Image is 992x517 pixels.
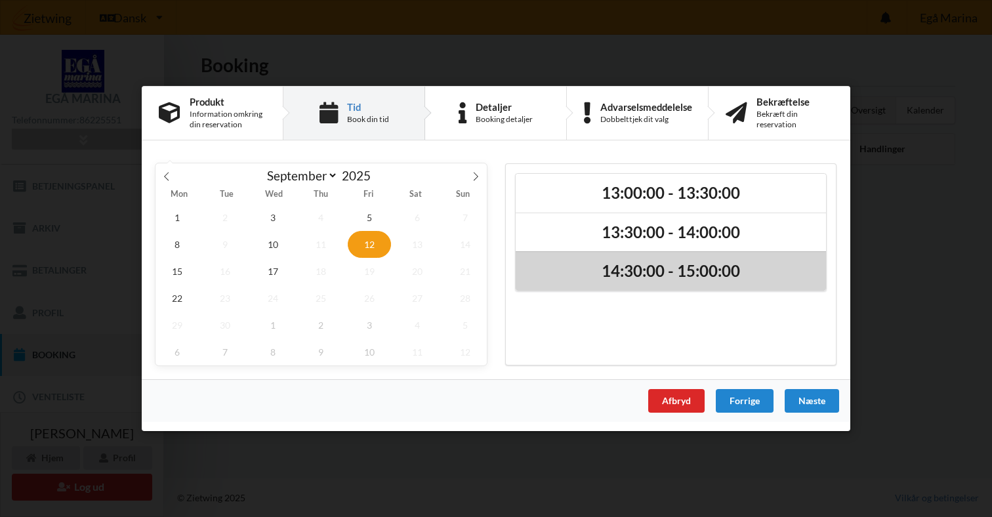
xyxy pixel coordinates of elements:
span: Tue [203,191,250,199]
span: Fri [345,191,392,199]
span: September 11, 2025 [300,231,343,258]
div: Bekræftelse [756,96,833,107]
select: Month [261,167,339,184]
div: Detaljer [476,102,533,112]
span: September 26, 2025 [348,285,391,312]
span: October 8, 2025 [251,339,295,365]
span: September 20, 2025 [396,258,439,285]
input: Year [338,168,381,183]
span: September 6, 2025 [396,204,439,231]
h2: 13:30:00 - 14:00:00 [525,222,817,243]
span: September 8, 2025 [155,231,199,258]
span: Sun [440,191,487,199]
div: Næste [785,389,839,413]
span: September 25, 2025 [300,285,343,312]
div: Booking detaljer [476,114,533,125]
span: September 13, 2025 [396,231,439,258]
div: Afbryd [648,389,705,413]
span: Thu [297,191,344,199]
span: September 29, 2025 [155,312,199,339]
span: September 14, 2025 [444,231,487,258]
span: September 17, 2025 [251,258,295,285]
span: September 5, 2025 [348,204,391,231]
span: September 3, 2025 [251,204,295,231]
span: September 22, 2025 [155,285,199,312]
span: September 18, 2025 [300,258,343,285]
span: October 2, 2025 [300,312,343,339]
span: September 30, 2025 [203,312,247,339]
div: Information omkring din reservation [190,109,266,130]
span: October 11, 2025 [396,339,439,365]
span: October 4, 2025 [396,312,439,339]
span: September 28, 2025 [444,285,487,312]
span: Sat [392,191,440,199]
span: October 9, 2025 [300,339,343,365]
h2: 13:00:00 - 13:30:00 [525,183,817,203]
h2: 14:30:00 - 15:00:00 [525,262,817,282]
span: September 10, 2025 [251,231,295,258]
span: September 24, 2025 [251,285,295,312]
span: Wed [250,191,297,199]
span: September 19, 2025 [348,258,391,285]
span: September 9, 2025 [203,231,247,258]
span: October 7, 2025 [203,339,247,365]
div: Book din tid [347,114,389,125]
span: September 2, 2025 [203,204,247,231]
span: September 16, 2025 [203,258,247,285]
span: October 3, 2025 [348,312,391,339]
span: September 21, 2025 [444,258,487,285]
span: October 10, 2025 [348,339,391,365]
span: October 5, 2025 [444,312,487,339]
span: September 7, 2025 [444,204,487,231]
span: September 1, 2025 [155,204,199,231]
div: Forrige [716,389,774,413]
span: Mon [155,191,203,199]
div: Advarselsmeddelelse [600,102,692,112]
span: September 15, 2025 [155,258,199,285]
span: October 6, 2025 [155,339,199,365]
div: Produkt [190,96,266,107]
span: September 27, 2025 [396,285,439,312]
span: October 1, 2025 [251,312,295,339]
span: September 12, 2025 [348,231,391,258]
div: Tid [347,102,389,112]
div: Bekræft din reservation [756,109,833,130]
div: Dobbelttjek dit valg [600,114,692,125]
span: September 4, 2025 [300,204,343,231]
span: October 12, 2025 [444,339,487,365]
span: September 23, 2025 [203,285,247,312]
